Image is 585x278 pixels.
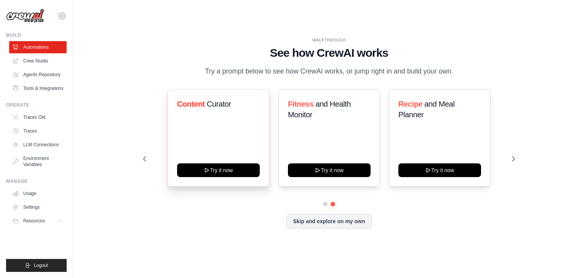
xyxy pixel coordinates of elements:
a: Traces Old [9,111,67,123]
span: and Meal Planner [398,100,454,119]
button: Resources [9,215,67,227]
a: Traces [9,125,67,137]
span: Curator [207,100,231,108]
button: Logout [6,259,67,272]
a: Crew Studio [9,55,67,67]
span: Content [177,100,205,108]
span: Recipe [398,100,422,108]
button: Try it now [398,163,481,177]
span: Resources [23,218,45,224]
h1: See how CrewAI works [143,46,515,60]
div: Manage [6,178,67,184]
button: Skip and explore on my own [286,214,371,228]
span: Fitness [288,100,313,108]
iframe: Chat Widget [547,241,585,278]
a: Tools & Integrations [9,82,67,94]
div: Build [6,32,67,38]
span: Logout [34,262,48,268]
a: Agents Repository [9,69,67,81]
a: Usage [9,187,67,200]
button: Try it now [288,163,371,177]
img: Logo [6,9,44,23]
button: Try it now [177,163,260,177]
a: Environment Variables [9,152,67,171]
div: WALKTHROUGH [143,37,515,43]
p: Try a prompt below to see how CrewAI works, or jump right in and build your own. [201,66,457,77]
span: and Health Monitor [288,100,351,119]
a: Settings [9,201,67,213]
div: Operate [6,102,67,108]
a: Automations [9,41,67,53]
a: LLM Connections [9,139,67,151]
